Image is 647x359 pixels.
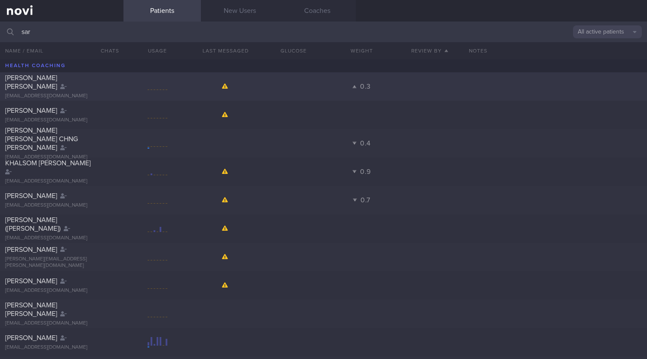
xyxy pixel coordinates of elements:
span: [PERSON_NAME] [PERSON_NAME] [5,302,57,317]
span: [PERSON_NAME] [5,334,57,341]
div: [PERSON_NAME][EMAIL_ADDRESS][PERSON_NAME][DOMAIN_NAME] [5,256,118,269]
button: Weight [328,42,396,59]
div: [EMAIL_ADDRESS][DOMAIN_NAME] [5,235,118,241]
span: 0.3 [360,83,371,90]
div: [EMAIL_ADDRESS][DOMAIN_NAME] [5,288,118,294]
span: [PERSON_NAME] [5,278,57,285]
span: [PERSON_NAME] [5,192,57,199]
span: [PERSON_NAME] [PERSON_NAME] CHNG [PERSON_NAME] [5,127,78,151]
span: 0.7 [360,197,370,204]
button: Glucose [259,42,327,59]
div: [EMAIL_ADDRESS][DOMAIN_NAME] [5,344,118,351]
div: [EMAIL_ADDRESS][DOMAIN_NAME] [5,320,118,327]
div: Notes [464,42,647,59]
span: [PERSON_NAME] ([PERSON_NAME]) [5,217,61,232]
div: [EMAIL_ADDRESS][DOMAIN_NAME] [5,202,118,209]
div: Usage [123,42,191,59]
span: [PERSON_NAME] [PERSON_NAME] [5,74,57,90]
span: 0.9 [360,168,371,175]
button: Last Messaged [191,42,259,59]
button: All active patients [573,25,642,38]
span: 0.4 [360,140,371,147]
div: [EMAIL_ADDRESS][DOMAIN_NAME] [5,93,118,99]
span: KHALSOM [PERSON_NAME] [5,160,91,167]
button: Chats [89,42,123,59]
span: [PERSON_NAME] [5,107,57,114]
div: [EMAIL_ADDRESS][DOMAIN_NAME] [5,117,118,124]
div: [EMAIL_ADDRESS][DOMAIN_NAME] [5,154,118,161]
span: [PERSON_NAME] [5,246,57,253]
button: Review By [396,42,464,59]
div: [EMAIL_ADDRESS][DOMAIN_NAME] [5,178,118,185]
